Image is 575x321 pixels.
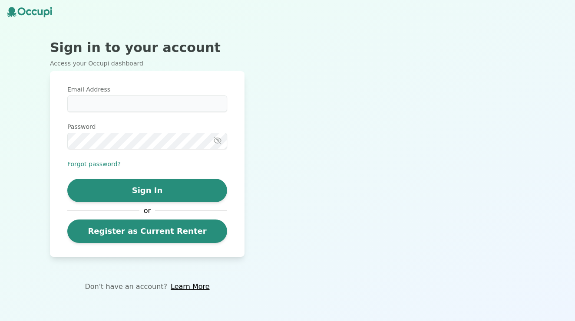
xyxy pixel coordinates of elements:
p: Don't have an account? [85,282,167,292]
h2: Sign in to your account [50,40,245,56]
button: Forgot password? [67,160,121,168]
a: Learn More [171,282,209,292]
label: Password [67,122,227,131]
label: Email Address [67,85,227,94]
span: or [139,206,155,216]
a: Register as Current Renter [67,219,227,243]
p: Access your Occupi dashboard [50,59,245,68]
button: Sign In [67,179,227,202]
